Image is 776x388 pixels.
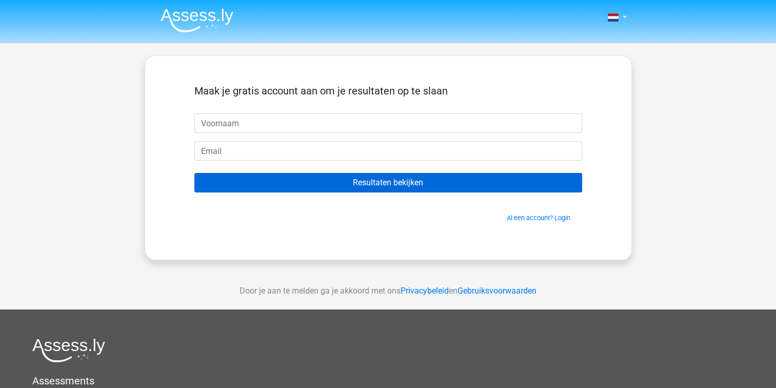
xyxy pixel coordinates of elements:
[457,286,536,296] a: Gebruiksvoorwaarden
[507,214,570,222] a: Al een account? Login
[194,173,582,192] input: Resultaten bekijken
[161,8,233,32] img: Assessly
[194,141,582,161] input: Email
[32,375,744,387] h5: Assessments
[194,85,582,97] h5: Maak je gratis account aan om je resultaten op te slaan
[194,113,582,133] input: Voornaam
[401,286,449,296] a: Privacybeleid
[32,338,105,362] img: Assessly logo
